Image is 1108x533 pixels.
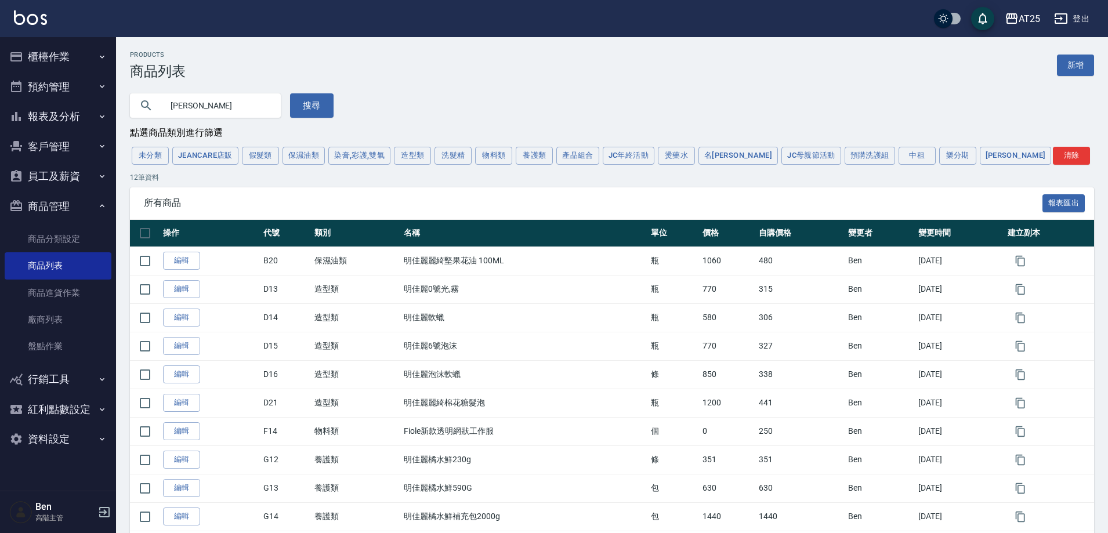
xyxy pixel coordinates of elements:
[845,417,915,445] td: Ben
[756,474,845,502] td: 630
[603,147,654,165] button: JC年終活動
[756,417,845,445] td: 250
[845,389,915,417] td: Ben
[756,502,845,531] td: 1440
[5,191,111,222] button: 商品管理
[700,303,756,332] td: 580
[242,147,279,165] button: 假髮類
[700,220,756,247] th: 價格
[283,147,325,165] button: 保濕油類
[35,513,95,523] p: 高階主管
[700,246,756,275] td: 1060
[401,220,648,247] th: 名稱
[516,147,553,165] button: 養護類
[162,90,271,121] input: 搜尋關鍵字
[756,445,845,474] td: 351
[648,246,700,275] td: 瓶
[700,445,756,474] td: 351
[899,147,936,165] button: 中租
[35,501,95,513] h5: Ben
[845,303,915,332] td: Ben
[260,332,312,360] td: D15
[1053,147,1090,165] button: 清除
[700,417,756,445] td: 0
[915,417,1005,445] td: [DATE]
[648,417,700,445] td: 個
[756,275,845,303] td: 315
[648,332,700,360] td: 瓶
[163,309,200,327] a: 編輯
[915,389,1005,417] td: [DATE]
[939,147,976,165] button: 樂分期
[312,417,401,445] td: 物料類
[781,147,841,165] button: JC母親節活動
[756,303,845,332] td: 306
[1005,220,1094,247] th: 建立副本
[700,474,756,502] td: 630
[1000,7,1045,31] button: AT25
[845,445,915,474] td: Ben
[5,42,111,72] button: 櫃檯作業
[312,275,401,303] td: 造型類
[648,502,700,531] td: 包
[434,147,472,165] button: 洗髮精
[648,389,700,417] td: 瓶
[401,303,648,332] td: 明佳麗軟蠟
[915,246,1005,275] td: [DATE]
[1019,12,1040,26] div: AT25
[700,389,756,417] td: 1200
[5,101,111,132] button: 報表及分析
[915,303,1005,332] td: [DATE]
[845,220,915,247] th: 變更者
[260,246,312,275] td: B20
[260,445,312,474] td: G12
[5,161,111,191] button: 員工及薪資
[845,275,915,303] td: Ben
[648,445,700,474] td: 條
[845,474,915,502] td: Ben
[163,451,200,469] a: 編輯
[312,389,401,417] td: 造型類
[401,360,648,389] td: 明佳麗泡沫軟蠟
[5,226,111,252] a: 商品分類設定
[9,501,32,524] img: Person
[648,360,700,389] td: 條
[401,389,648,417] td: 明佳麗麗綺棉花糖髮泡
[5,424,111,454] button: 資料設定
[5,252,111,279] a: 商品列表
[475,147,512,165] button: 物料類
[700,275,756,303] td: 770
[130,172,1094,183] p: 12 筆資料
[915,360,1005,389] td: [DATE]
[1057,55,1094,76] a: 新增
[971,7,994,30] button: save
[756,389,845,417] td: 441
[700,360,756,389] td: 850
[648,474,700,502] td: 包
[401,417,648,445] td: Fiole新款透明網狀工作服
[915,332,1005,360] td: [DATE]
[328,147,390,165] button: 染膏,彩護,雙氧
[845,502,915,531] td: Ben
[756,220,845,247] th: 自購價格
[132,147,169,165] button: 未分類
[5,72,111,102] button: 預約管理
[312,332,401,360] td: 造型類
[260,389,312,417] td: D21
[1042,194,1085,212] button: 報表匯出
[163,479,200,497] a: 編輯
[260,360,312,389] td: D16
[5,280,111,306] a: 商品進貨作業
[163,252,200,270] a: 編輯
[980,147,1052,165] button: [PERSON_NAME]
[163,337,200,355] a: 編輯
[312,246,401,275] td: 保濕油類
[5,132,111,162] button: 客戶管理
[312,445,401,474] td: 養護類
[915,220,1005,247] th: 變更時間
[312,474,401,502] td: 養護類
[401,474,648,502] td: 明佳麗橘水鮮590G
[5,306,111,333] a: 廠商列表
[260,502,312,531] td: G14
[14,10,47,25] img: Logo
